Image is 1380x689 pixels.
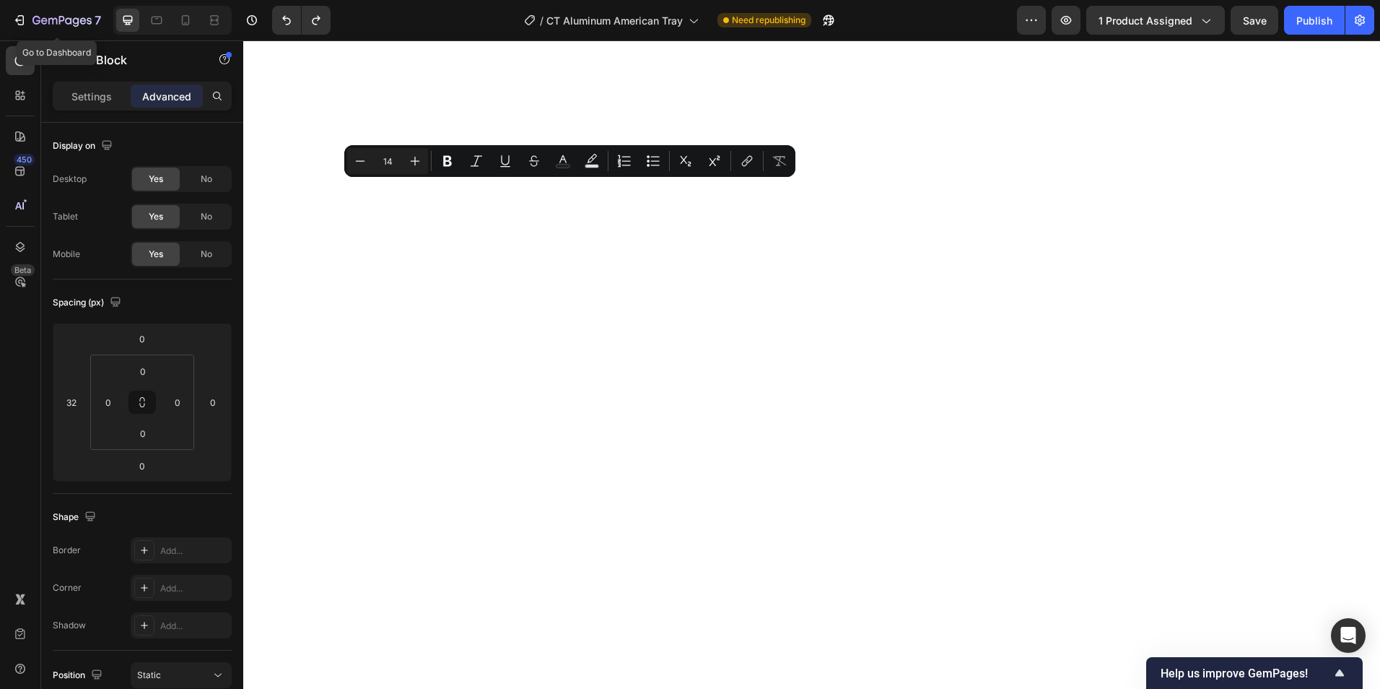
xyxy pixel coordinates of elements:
div: Position [53,666,105,685]
input: 0px [128,360,157,382]
div: Editor contextual toolbar [344,145,795,177]
button: 1 product assigned [1086,6,1225,35]
button: Publish [1284,6,1345,35]
input: 0px [128,422,157,444]
div: Display on [53,136,115,156]
div: Add... [160,545,228,558]
p: Advanced [142,89,191,104]
button: 7 [6,6,108,35]
div: Beta [11,264,35,276]
div: Corner [53,581,82,594]
div: Desktop [53,173,87,186]
span: Yes [149,248,163,261]
div: Add... [160,582,228,595]
span: / [540,13,543,28]
input: 0px [97,391,119,413]
div: Spacing (px) [53,293,124,313]
p: Text Block [70,51,193,69]
input: 32 [61,391,82,413]
button: Save [1231,6,1278,35]
p: 7 [95,12,101,29]
span: Static [137,669,161,680]
span: Yes [149,173,163,186]
span: Need republishing [732,14,805,27]
div: Border [53,544,81,557]
div: Publish [1296,13,1332,28]
div: Mobile [53,248,80,261]
button: Static [131,662,232,688]
div: 450 [14,154,35,165]
span: No [201,210,212,223]
div: Tablet [53,210,78,223]
span: Yes [149,210,163,223]
span: Help us improve GemPages! [1161,667,1331,680]
span: No [201,248,212,261]
button: Show survey - Help us improve GemPages! [1161,664,1348,682]
p: Settings [71,89,112,104]
span: Save [1243,14,1267,27]
div: Shadow [53,619,86,632]
span: No [201,173,212,186]
div: Shape [53,508,99,527]
div: Undo/Redo [272,6,331,35]
input: 0 [128,328,157,350]
span: 1 product assigned [1099,13,1192,28]
div: Open Intercom Messenger [1331,618,1366,653]
span: CT Aluminum American Tray [546,13,683,28]
input: 0px [167,391,188,413]
div: Add... [160,620,228,633]
iframe: Design area [243,40,1380,689]
input: 0 [202,391,224,413]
